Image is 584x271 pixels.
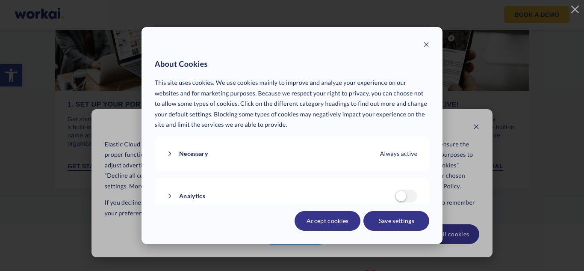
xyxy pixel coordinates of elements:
[423,40,429,51] button: Close modal
[179,149,208,159] span: Necessary
[167,191,395,202] button: Analytics
[295,211,360,231] button: Accept cookies
[363,211,429,231] button: Save settings
[155,57,208,71] span: About Cookies
[155,77,430,130] p: This site uses cookies. We use cookies mainly to improve and analyze your experience on our websi...
[167,149,380,159] button: Necessary
[179,191,205,202] span: Analytics
[380,149,418,159] span: Always active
